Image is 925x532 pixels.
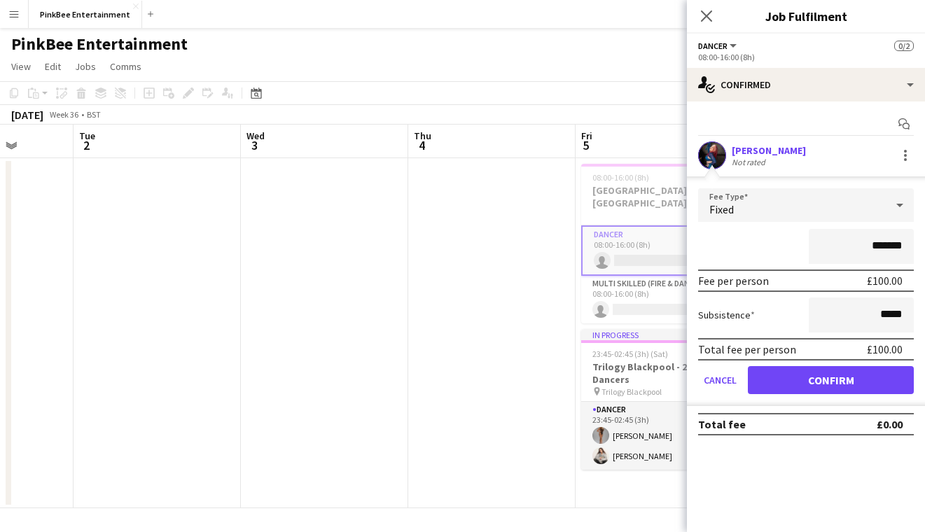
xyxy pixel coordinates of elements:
[687,7,925,25] h3: Job Fulfilment
[581,402,738,470] app-card-role: Dancer2/223:45-02:45 (3h)[PERSON_NAME][PERSON_NAME]
[581,164,738,323] app-job-card: 08:00-16:00 (8h)0/2[GEOGRAPHIC_DATA] [GEOGRAPHIC_DATA]2 RolesDancer0/108:00-16:00 (8h) Multi Skil...
[39,57,67,76] a: Edit
[698,342,796,356] div: Total fee per person
[698,309,755,321] label: Subsistence
[579,137,592,153] span: 5
[698,41,728,51] span: Dancer
[45,60,61,73] span: Edit
[698,52,914,62] div: 08:00-16:00 (8h)
[867,342,903,356] div: £100.00
[581,225,738,276] app-card-role: Dancer0/108:00-16:00 (8h)
[11,108,43,122] div: [DATE]
[877,417,903,431] div: £0.00
[104,57,147,76] a: Comms
[110,60,141,73] span: Comms
[698,274,769,288] div: Fee per person
[581,329,738,470] app-job-card: In progress23:45-02:45 (3h) (Sat)2/2Trilogy Blackpool - 2 x Dancers Trilogy Blackpool1 RoleDancer...
[77,137,95,153] span: 2
[732,157,768,167] div: Not rated
[6,57,36,76] a: View
[698,417,746,431] div: Total fee
[748,366,914,394] button: Confirm
[414,129,431,142] span: Thu
[79,129,95,142] span: Tue
[244,137,265,153] span: 3
[69,57,102,76] a: Jobs
[581,129,592,142] span: Fri
[601,386,662,397] span: Trilogy Blackpool
[246,129,265,142] span: Wed
[709,202,734,216] span: Fixed
[412,137,431,153] span: 4
[11,60,31,73] span: View
[732,144,806,157] div: [PERSON_NAME]
[581,360,738,386] h3: Trilogy Blackpool - 2 x Dancers
[867,274,903,288] div: £100.00
[581,329,738,340] div: In progress
[11,34,188,55] h1: PinkBee Entertainment
[698,41,739,51] button: Dancer
[592,349,668,359] span: 23:45-02:45 (3h) (Sat)
[581,276,738,323] app-card-role: Multi Skilled (Fire & Dance)0/108:00-16:00 (8h)
[698,366,742,394] button: Cancel
[894,41,914,51] span: 0/2
[75,60,96,73] span: Jobs
[592,172,649,183] span: 08:00-16:00 (8h)
[46,109,81,120] span: Week 36
[687,68,925,101] div: Confirmed
[581,184,738,209] h3: [GEOGRAPHIC_DATA] [GEOGRAPHIC_DATA]
[29,1,142,28] button: PinkBee Entertainment
[87,109,101,120] div: BST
